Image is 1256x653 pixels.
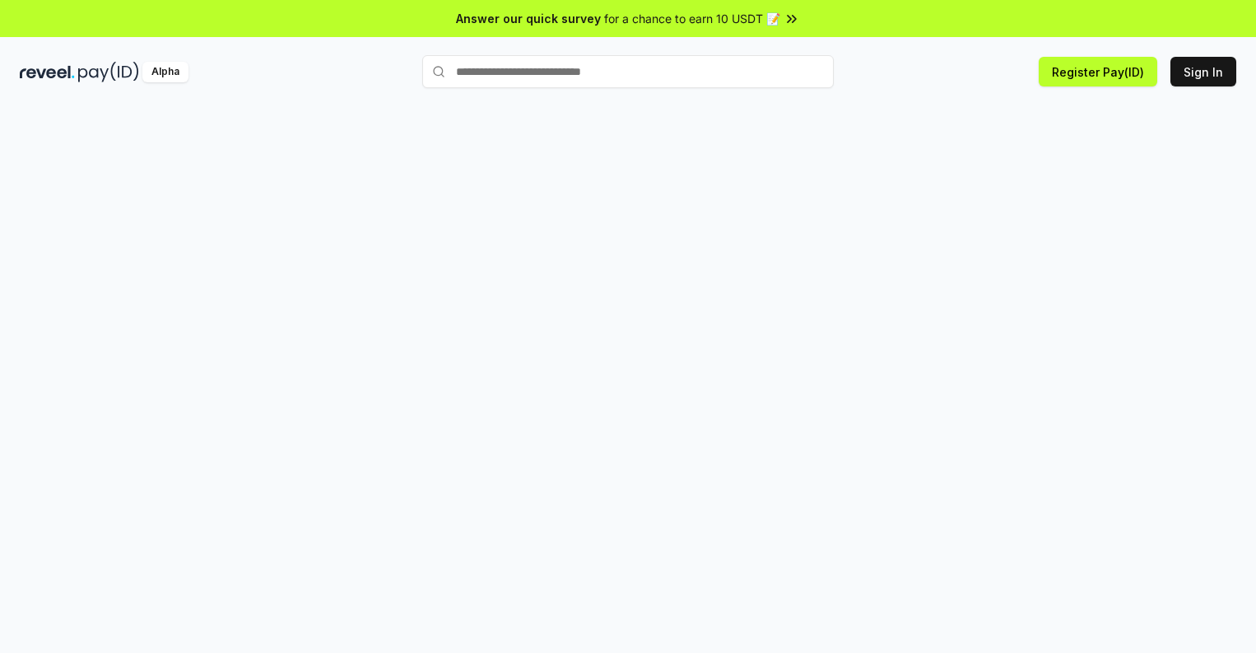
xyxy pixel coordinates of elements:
[604,10,780,27] span: for a chance to earn 10 USDT 📝
[20,62,75,82] img: reveel_dark
[142,62,188,82] div: Alpha
[78,62,139,82] img: pay_id
[1170,57,1236,86] button: Sign In
[456,10,601,27] span: Answer our quick survey
[1039,57,1157,86] button: Register Pay(ID)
